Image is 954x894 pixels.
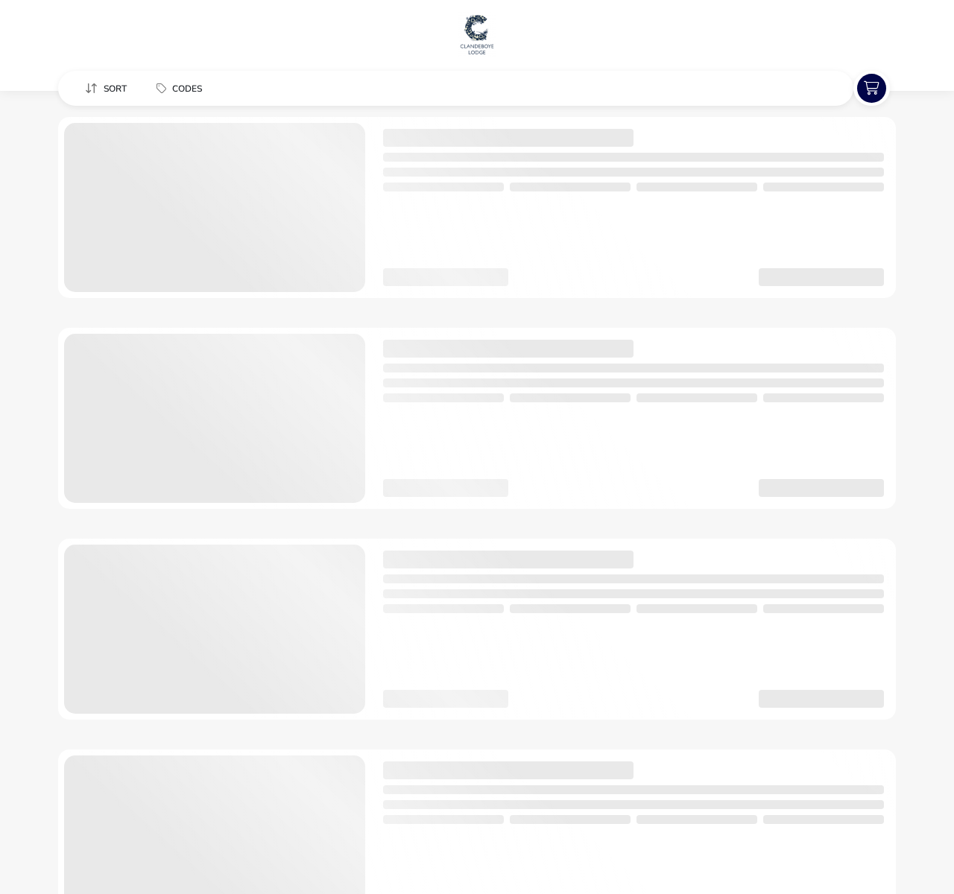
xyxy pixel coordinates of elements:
img: Main Website [458,12,496,57]
button: Codes [145,77,214,99]
naf-pibe-menu-bar-item: Sort [73,77,145,99]
naf-pibe-menu-bar-item: Codes [145,77,220,99]
span: Sort [104,83,127,95]
span: Codes [172,83,202,95]
button: Sort [73,77,139,99]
